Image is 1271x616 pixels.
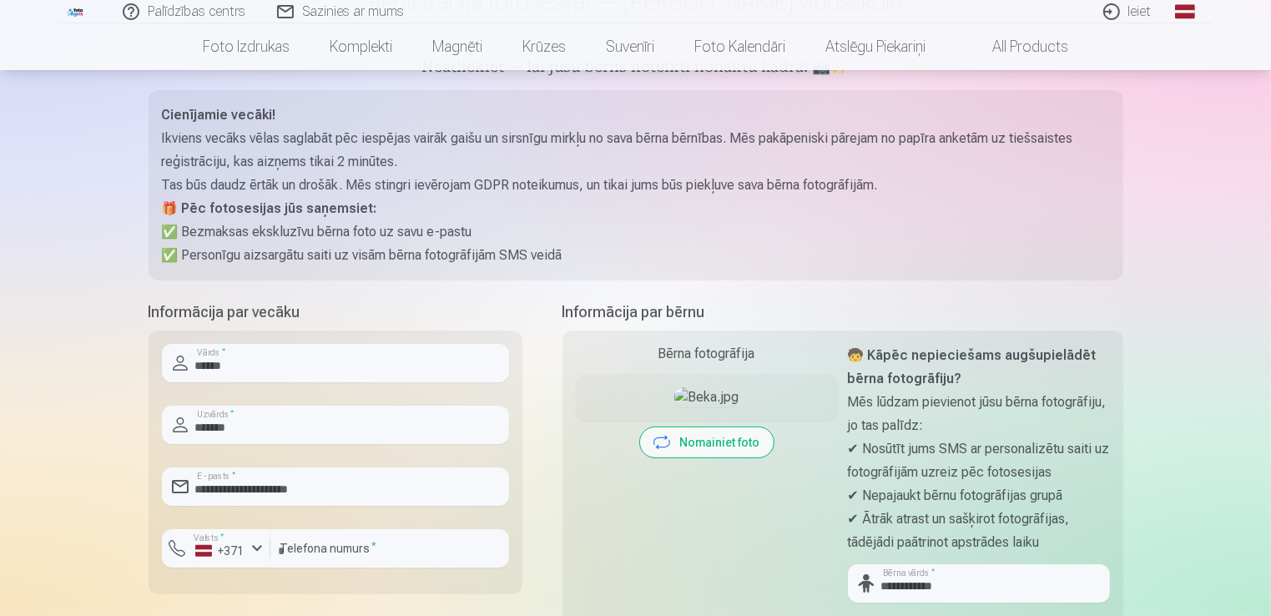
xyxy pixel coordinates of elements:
[848,437,1110,484] p: ✔ Nosūtīt jums SMS ar personalizētu saiti uz fotogrāfijām uzreiz pēc fotosesijas
[848,391,1110,437] p: Mēs lūdzam pievienot jūsu bērna fotogrāfiju, jo tas palīdz:
[162,174,1110,197] p: Tas būs daudz ērtāk un drošāk. Mēs stingri ievērojam GDPR noteikumus, un tikai jums būs piekļuve ...
[195,543,245,559] div: +371
[946,23,1088,70] a: All products
[848,507,1110,554] p: ✔ Ātrāk atrast un sašķirot fotogrāfijas, tādējādi paātrinot apstrādes laiku
[805,23,946,70] a: Atslēgu piekariņi
[576,344,838,364] div: Bērna fotogrāfija
[848,347,1097,386] strong: 🧒 Kāpēc nepieciešams augšupielādēt bērna fotogrāfiju?
[412,23,502,70] a: Magnēti
[162,529,270,568] button: Valsts*+371
[162,200,377,216] strong: 🎁 Pēc fotosesijas jūs saņemsiet:
[189,532,229,544] label: Valsts
[183,23,310,70] a: Foto izdrukas
[674,23,805,70] a: Foto kalendāri
[586,23,674,70] a: Suvenīri
[67,7,85,17] img: /fa1
[848,484,1110,507] p: ✔ Nepajaukt bērnu fotogrāfijas grupā
[674,387,739,407] img: Beka.jpg
[310,23,412,70] a: Komplekti
[162,127,1110,174] p: Ikviens vecāks vēlas saglabāt pēc iespējas vairāk gaišu un sirsnīgu mirkļu no sava bērna bērnības...
[502,23,586,70] a: Krūzes
[162,220,1110,244] p: ✅ Bezmaksas ekskluzīvu bērna foto uz savu e-pastu
[149,300,522,324] h5: Informācija par vecāku
[162,107,276,123] strong: Cienījamie vecāki!
[162,244,1110,267] p: ✅ Personīgu aizsargātu saiti uz visām bērna fotogrāfijām SMS veidā
[562,300,1123,324] h5: Informācija par bērnu
[640,427,774,457] button: Nomainiet foto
